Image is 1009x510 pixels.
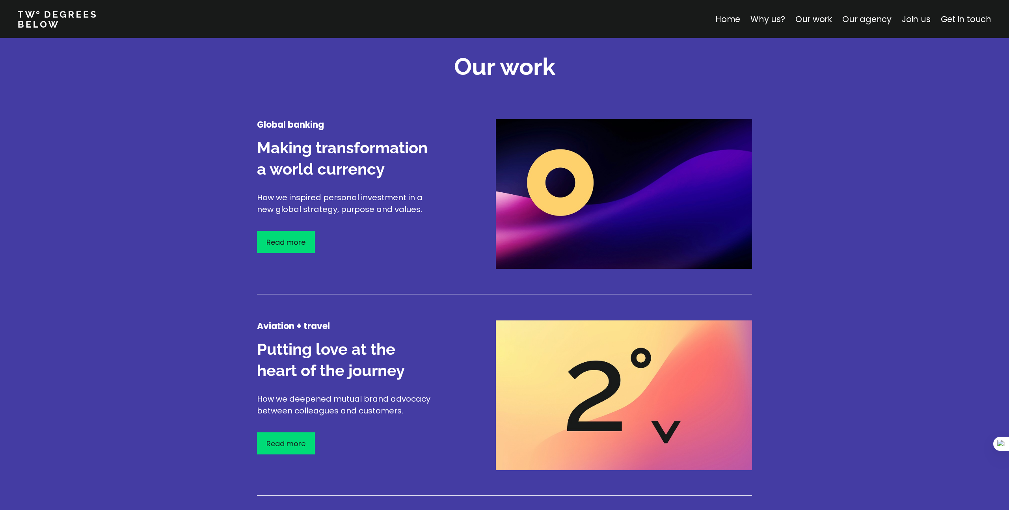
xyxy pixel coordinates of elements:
a: Home [715,13,740,25]
a: Our agency [842,13,892,25]
h4: Aviation + travel [257,320,438,332]
p: Read more [266,237,305,248]
p: How we inspired personal investment in a new global strategy, purpose and values. [257,192,438,215]
h4: Global banking [257,119,438,131]
a: Get in touch [941,13,991,25]
h3: Making transformation a world currency [257,137,438,180]
p: How we deepened mutual brand advocacy between colleagues and customers. [257,393,438,417]
a: Global bankingMaking transformation a world currencyHow we inspired personal investment in a new ... [257,119,752,316]
a: Why us? [750,13,785,25]
a: Join us [902,13,931,25]
h2: Our work [454,51,555,83]
p: Read more [266,438,305,449]
h3: Putting love at the heart of the journey [257,339,438,381]
a: Our work [795,13,832,25]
